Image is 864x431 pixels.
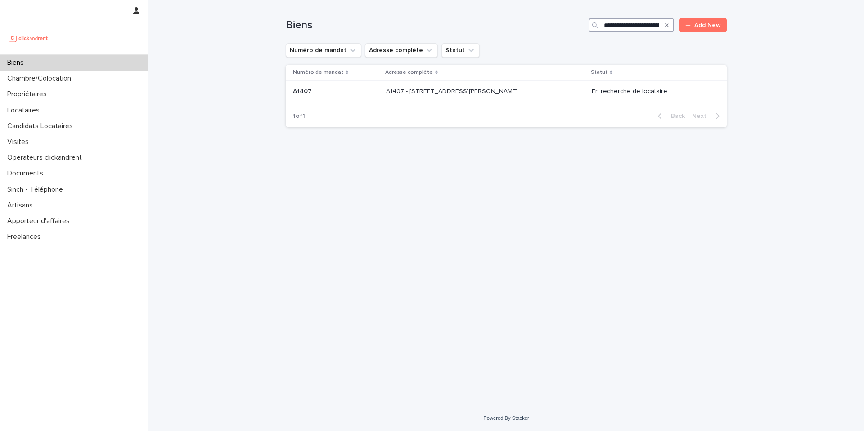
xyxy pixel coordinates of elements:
[591,67,607,77] p: Statut
[4,122,80,130] p: Candidats Locataires
[589,18,674,32] input: Search
[4,138,36,146] p: Visites
[286,105,312,127] p: 1 of 1
[7,29,51,47] img: UCB0brd3T0yccxBKYDjQ
[688,112,727,120] button: Next
[441,43,480,58] button: Statut
[4,169,50,178] p: Documents
[286,43,361,58] button: Numéro de mandat
[4,153,89,162] p: Operateurs clickandrent
[293,86,314,95] p: A1407
[386,86,520,95] p: A1407 - 15 Rue du Docteur Fillioux, Villiers-sur-Marne 94350
[592,88,712,95] p: En recherche de locataire
[4,201,40,210] p: Artisans
[651,112,688,120] button: Back
[4,106,47,115] p: Locataires
[483,415,529,421] a: Powered By Stacker
[293,67,343,77] p: Numéro de mandat
[679,18,727,32] a: Add New
[385,67,433,77] p: Adresse complète
[692,113,712,119] span: Next
[4,185,70,194] p: Sinch - Téléphone
[286,81,727,103] tr: A1407A1407 A1407 - [STREET_ADDRESS][PERSON_NAME]A1407 - [STREET_ADDRESS][PERSON_NAME] En recherch...
[365,43,438,58] button: Adresse complète
[4,74,78,83] p: Chambre/Colocation
[4,58,31,67] p: Biens
[666,113,685,119] span: Back
[4,90,54,99] p: Propriétaires
[286,19,585,32] h1: Biens
[4,217,77,225] p: Apporteur d'affaires
[4,233,48,241] p: Freelances
[694,22,721,28] span: Add New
